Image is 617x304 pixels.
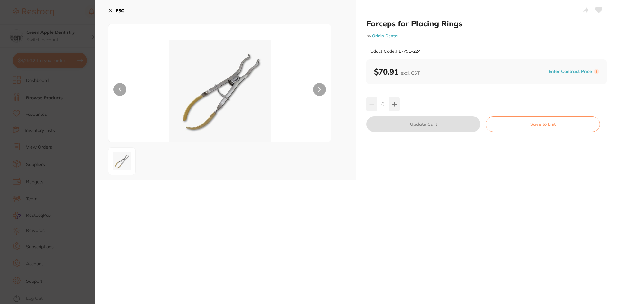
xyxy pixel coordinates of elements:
b: ESC [116,8,124,14]
img: cGc [153,40,287,142]
button: Save to List [486,116,600,132]
label: i [594,69,599,74]
small: by [366,33,607,38]
img: cGc [110,150,133,173]
b: $70.91 [374,67,420,77]
button: Enter Contract Price [547,69,594,75]
span: excl. GST [401,70,420,76]
a: Origin Dental [372,33,398,38]
small: Product Code: RE-791-224 [366,49,421,54]
button: Update Cart [366,116,480,132]
button: ESC [108,5,124,16]
h2: Forceps for Placing Rings [366,19,607,28]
